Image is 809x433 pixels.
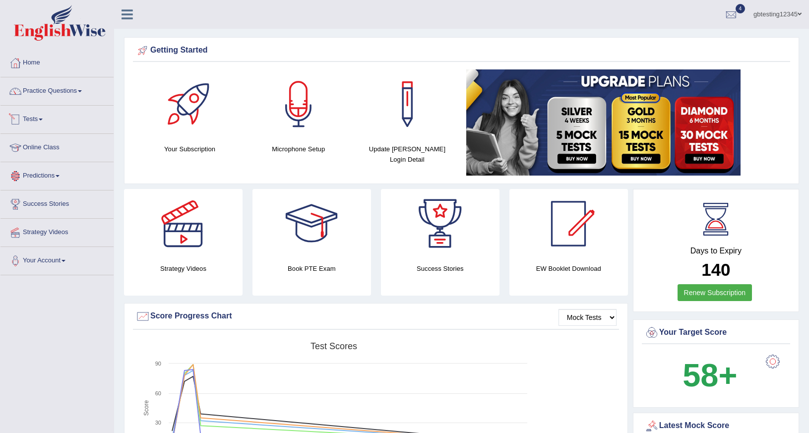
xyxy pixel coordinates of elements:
[678,284,752,301] a: Renew Subscription
[124,263,243,274] h4: Strategy Videos
[381,263,499,274] h4: Success Stories
[135,43,788,58] div: Getting Started
[358,144,456,165] h4: Update [PERSON_NAME] Login Detail
[0,162,114,187] a: Predictions
[736,4,746,13] span: 4
[0,49,114,74] a: Home
[644,325,788,340] div: Your Target Score
[155,361,161,367] text: 90
[701,260,730,279] b: 140
[0,190,114,215] a: Success Stories
[683,357,737,393] b: 58+
[0,134,114,159] a: Online Class
[252,263,371,274] h4: Book PTE Exam
[0,106,114,130] a: Tests
[0,247,114,272] a: Your Account
[140,144,239,154] h4: Your Subscription
[155,420,161,426] text: 30
[509,263,628,274] h4: EW Booklet Download
[644,247,788,255] h4: Days to Expiry
[466,69,741,176] img: small5.jpg
[249,144,348,154] h4: Microphone Setup
[311,341,357,351] tspan: Test scores
[155,390,161,396] text: 60
[135,309,617,324] div: Score Progress Chart
[0,219,114,244] a: Strategy Videos
[0,77,114,102] a: Practice Questions
[143,400,150,416] tspan: Score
